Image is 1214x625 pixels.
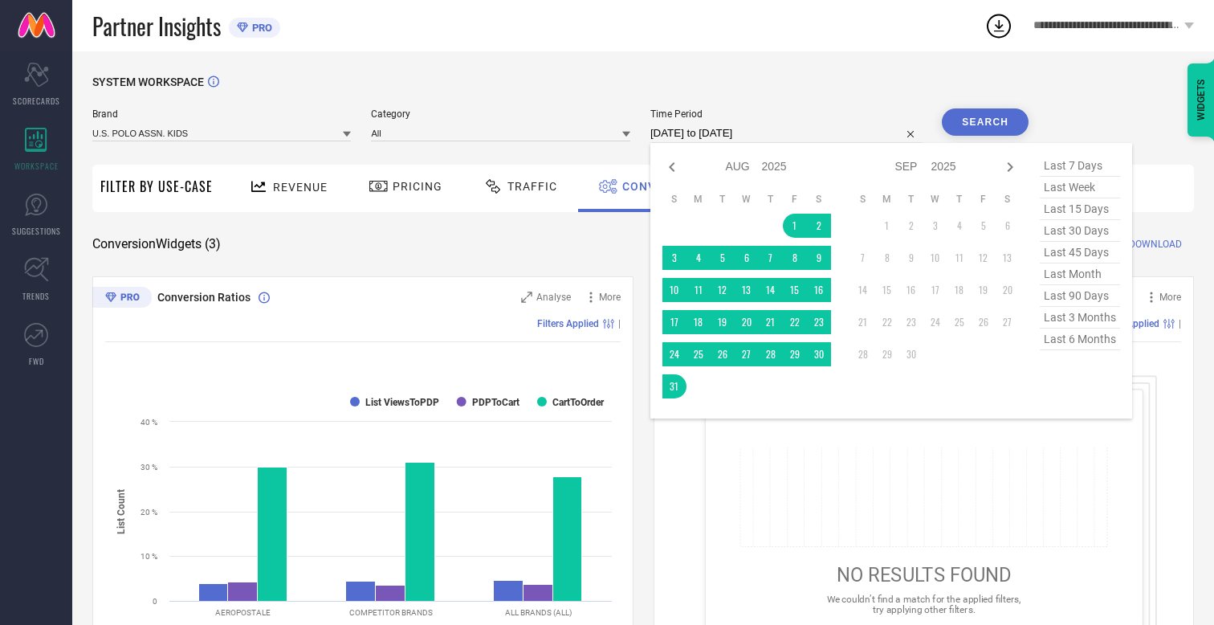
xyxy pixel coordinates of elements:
[947,278,972,302] td: Thu Sep 18 2025
[248,22,272,34] span: PRO
[1179,318,1181,329] span: |
[365,397,439,408] text: List ViewsToPDP
[92,76,204,88] span: SYSTEM WORKSPACE
[923,214,947,238] td: Wed Sep 03 2025
[552,397,605,408] text: CartToOrder
[472,397,519,408] text: PDPToCart
[783,278,807,302] td: Fri Aug 15 2025
[686,246,711,270] td: Mon Aug 04 2025
[711,310,735,334] td: Tue Aug 19 2025
[759,342,783,366] td: Thu Aug 28 2025
[851,246,875,270] td: Sun Sep 07 2025
[711,246,735,270] td: Tue Aug 05 2025
[735,246,759,270] td: Wed Aug 06 2025
[923,310,947,334] td: Wed Sep 24 2025
[662,246,686,270] td: Sun Aug 03 2025
[735,310,759,334] td: Wed Aug 20 2025
[759,310,783,334] td: Thu Aug 21 2025
[996,310,1020,334] td: Sat Sep 27 2025
[735,193,759,206] th: Wednesday
[899,342,923,366] td: Tue Sep 30 2025
[942,108,1029,136] button: Search
[1040,155,1120,177] span: last 7 days
[836,564,1011,586] span: NO RESULTS FOUND
[875,278,899,302] td: Mon Sep 15 2025
[662,157,682,177] div: Previous month
[923,193,947,206] th: Wednesday
[141,418,157,427] text: 40 %
[13,95,60,107] span: SCORECARDS
[1040,177,1120,198] span: last week
[650,108,922,120] span: Time Period
[273,181,328,194] span: Revenue
[972,193,996,206] th: Friday
[996,193,1020,206] th: Saturday
[899,193,923,206] th: Tuesday
[783,342,807,366] td: Fri Aug 29 2025
[1040,285,1120,307] span: last 90 days
[972,278,996,302] td: Fri Sep 19 2025
[875,246,899,270] td: Mon Sep 08 2025
[92,108,351,120] span: Brand
[947,193,972,206] th: Thursday
[92,10,221,43] span: Partner Insights
[157,291,251,304] span: Conversion Ratios
[393,180,442,193] span: Pricing
[686,193,711,206] th: Monday
[851,310,875,334] td: Sun Sep 21 2025
[783,310,807,334] td: Fri Aug 22 2025
[14,160,59,172] span: WORKSPACE
[759,246,783,270] td: Thu Aug 07 2025
[1159,292,1181,303] span: More
[599,292,621,303] span: More
[1040,329,1120,350] span: last 6 months
[536,292,571,303] span: Analyse
[807,342,831,366] td: Sat Aug 30 2025
[505,608,572,617] text: ALL BRANDS (ALL)
[12,225,61,237] span: SUGGESTIONS
[972,246,996,270] td: Fri Sep 12 2025
[29,355,44,367] span: FWD
[899,246,923,270] td: Tue Sep 09 2025
[996,246,1020,270] td: Sat Sep 13 2025
[1000,157,1020,177] div: Next month
[92,287,152,311] div: Premium
[1129,236,1182,252] span: DOWNLOAD
[686,342,711,366] td: Mon Aug 25 2025
[618,318,621,329] span: |
[662,193,686,206] th: Sunday
[947,246,972,270] td: Thu Sep 11 2025
[650,124,922,143] input: Select time period
[947,310,972,334] td: Thu Sep 25 2025
[807,310,831,334] td: Sat Aug 23 2025
[1040,307,1120,329] span: last 3 months
[141,508,157,517] text: 20 %
[996,278,1020,302] td: Sat Sep 20 2025
[686,310,711,334] td: Mon Aug 18 2025
[875,214,899,238] td: Mon Sep 01 2025
[947,214,972,238] td: Thu Sep 04 2025
[996,214,1020,238] td: Sat Sep 06 2025
[100,177,213,196] span: Filter By Use-Case
[1040,263,1120,285] span: last month
[92,236,221,252] span: Conversion Widgets ( 3 )
[807,193,831,206] th: Saturday
[1040,220,1120,242] span: last 30 days
[875,310,899,334] td: Mon Sep 22 2025
[807,214,831,238] td: Sat Aug 02 2025
[783,246,807,270] td: Fri Aug 08 2025
[826,594,1020,615] span: We couldn’t find a match for the applied filters, try applying other filters.
[972,310,996,334] td: Fri Sep 26 2025
[783,193,807,206] th: Friday
[662,278,686,302] td: Sun Aug 10 2025
[875,193,899,206] th: Monday
[521,292,532,303] svg: Zoom
[807,278,831,302] td: Sat Aug 16 2025
[759,193,783,206] th: Thursday
[783,214,807,238] td: Fri Aug 01 2025
[735,342,759,366] td: Wed Aug 27 2025
[622,180,700,193] span: Conversion
[1040,242,1120,263] span: last 45 days
[711,342,735,366] td: Tue Aug 26 2025
[371,108,629,120] span: Category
